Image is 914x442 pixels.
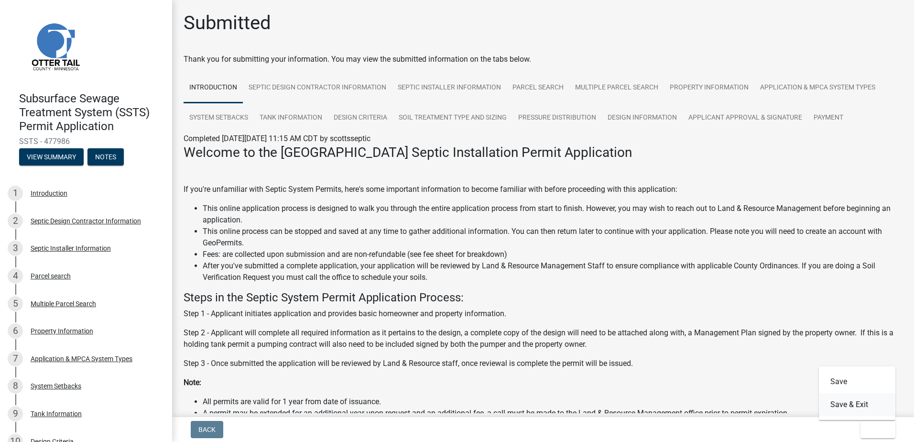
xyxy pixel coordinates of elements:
[507,73,569,103] a: Parcel search
[8,241,23,256] div: 3
[184,54,903,65] div: Thank you for submitting your information. You may view the submitted information on the tabs below.
[819,370,895,393] button: Save
[8,323,23,339] div: 6
[8,351,23,366] div: 7
[19,10,91,82] img: Otter Tail County, Minnesota
[203,249,903,260] li: Fees: are collected upon submission and are non-refundable (see fee sheet for breakdown)
[19,148,84,166] button: View Summary
[184,358,903,369] p: Step 3 - Once submitted the application will be reviewed by Land & Resource staff, once reviewal ...
[31,245,111,252] div: Septic Installer Information
[184,144,903,161] h3: Welcome to the [GEOGRAPHIC_DATA] Septic Installation Permit Application
[31,300,96,307] div: Multiple Parcel Search
[8,268,23,284] div: 4
[754,73,881,103] a: Application & MPCA System Types
[392,73,507,103] a: Septic Installer Information
[243,73,392,103] a: Septic Design Contractor Information
[512,103,602,133] a: Pressure Distribution
[8,296,23,311] div: 5
[8,186,23,201] div: 1
[569,73,664,103] a: Multiple Parcel Search
[203,260,903,283] li: After you've submitted a complete application, your application will be reviewed by Land & Resour...
[191,421,223,438] button: Back
[184,134,370,143] span: Completed [DATE][DATE] 11:15 AM CDT by scottsseptic
[19,154,84,162] wm-modal-confirm: Summary
[87,148,124,166] button: Notes
[819,366,895,420] div: Exit
[184,308,903,320] p: Step 1 - Applicant initiates application and provides basic homeowner and property information.
[8,213,23,229] div: 2
[203,226,903,249] li: This online process can be stopped and saved at any time to gather additional information. You ca...
[808,103,849,133] a: Payment
[31,273,71,279] div: Parcel search
[8,378,23,394] div: 8
[860,421,895,438] button: Exit
[19,137,153,146] span: SSTS - 477986
[393,103,512,133] a: Soil Treatment Type and Sizing
[184,103,254,133] a: System Setbacks
[31,410,82,417] div: Tank Information
[664,73,754,103] a: Property Information
[868,426,882,433] span: Exit
[184,73,243,103] a: Introduction
[203,396,903,408] li: All permits are valid for 1 year from date of issuance.
[87,154,124,162] wm-modal-confirm: Notes
[184,11,271,34] h1: Submitted
[203,408,903,419] li: A permit may be extended for an additional year upon request and an additional fee, a call must b...
[8,406,23,421] div: 9
[31,218,141,224] div: Septic Design Contractor Information
[203,203,903,226] li: This online application process is designed to walk you through the entire application process fr...
[184,327,903,350] p: Step 2 - Applicant will complete all required information as it pertains to the design, a complet...
[31,355,132,362] div: Application & MPCA System Types
[31,383,81,389] div: System Setbacks
[184,184,903,195] p: If you're unfamiliar with Septic System Permits, here's some important information to become fami...
[602,103,683,133] a: Design Information
[328,103,393,133] a: Design Criteria
[31,190,67,197] div: Introduction
[819,393,895,416] button: Save & Exit
[31,328,93,334] div: Property Information
[184,291,903,305] h4: Steps in the Septic System Permit Application Process:
[198,426,216,433] span: Back
[184,378,201,387] strong: Note:
[19,92,164,133] h4: Subsurface Sewage Treatment System (SSTS) Permit Application
[683,103,808,133] a: Applicant Approval & Signature
[254,103,328,133] a: Tank Information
